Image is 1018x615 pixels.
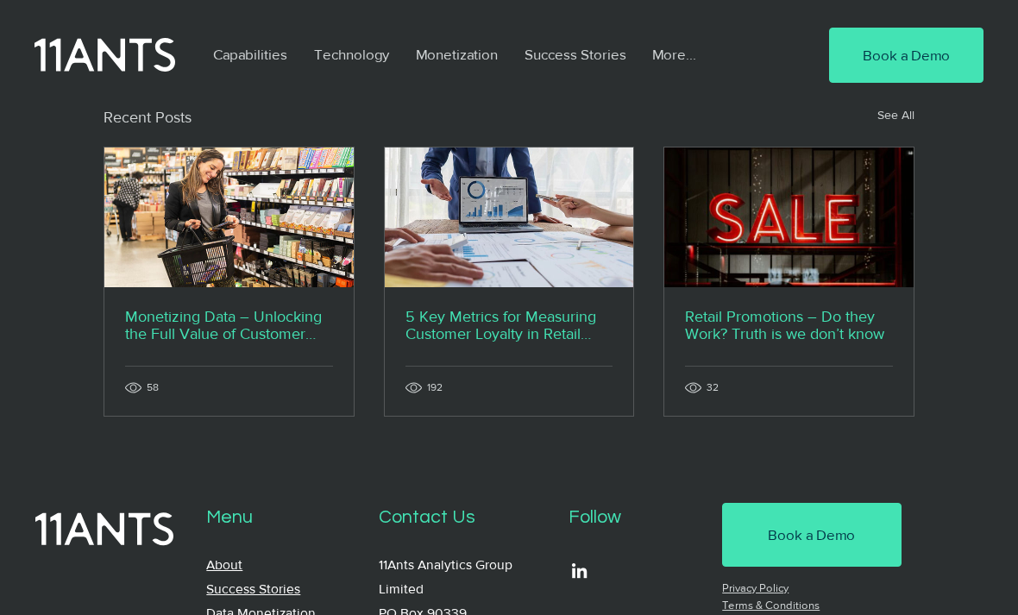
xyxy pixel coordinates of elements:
[569,560,590,581] ul: Social Bar
[407,35,506,74] p: Monetization
[204,35,296,74] p: Capabilities
[707,380,719,395] span: 32
[512,35,639,74] a: Success Stories
[768,524,855,545] span: Book a Demo
[125,380,141,396] svg: 58 views
[569,560,590,581] img: LinkedIn
[385,147,634,287] img: 5 Key Metrics for Measuring Customer Loyalty in Retail Stores
[200,35,301,74] a: Capabilities
[305,35,398,74] p: Technology
[569,503,707,532] p: Follow
[104,106,192,129] h2: Recent Posts
[863,45,950,66] span: Book a Demo
[206,503,363,532] p: Menu
[147,380,159,395] span: 58
[644,35,705,74] p: More...
[685,308,893,342] a: Retail Promotions – Do they Work? Truth is we don’t know
[301,35,403,74] a: Technology
[206,581,300,596] a: Success Stories
[722,581,789,594] a: Privacy Policy
[104,147,354,287] img: 11ants monetizing data
[405,308,613,342] a: 5 Key Metrics for Measuring Customer Loyalty in Retail Stores
[206,557,242,572] a: About
[722,503,901,567] a: Book a Demo
[427,380,443,395] span: 192
[516,35,635,74] p: Success Stories
[125,308,333,342] a: Monetizing Data – Unlocking the Full Value of Customer Insights
[405,380,422,396] svg: 192 views
[664,147,914,287] img: Retail Promotions – Do they Work? Truth is we don’t know
[200,35,776,74] nav: Site
[877,106,914,129] a: See All
[379,503,554,532] p: Contact Us
[403,35,512,74] a: Monetization
[685,380,701,396] svg: 32 views
[829,28,983,83] a: Book a Demo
